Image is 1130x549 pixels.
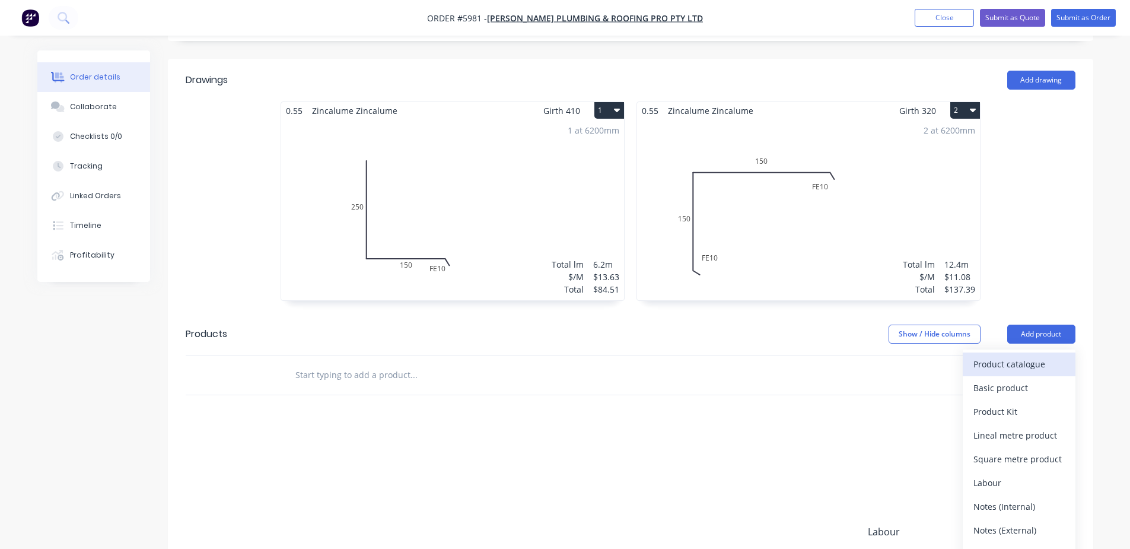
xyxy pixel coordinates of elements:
[70,161,103,172] div: Tracking
[1007,71,1075,90] button: Add drawing
[37,151,150,181] button: Tracking
[37,62,150,92] button: Order details
[37,122,150,151] button: Checklists 0/0
[281,119,624,300] div: 0250FE101501 at 6200mmTotal lm$/MTotal6.2m$13.63$84.51
[973,522,1065,539] div: Notes (External)
[552,283,584,296] div: Total
[70,250,114,261] div: Profitability
[186,73,228,87] div: Drawings
[552,258,584,271] div: Total lm
[950,102,980,119] button: 2
[973,379,1065,396] div: Basic product
[973,498,1065,515] div: Notes (Internal)
[21,9,39,27] img: Factory
[903,271,935,283] div: $/M
[903,258,935,271] div: Total lm
[637,102,663,119] span: 0.55
[915,9,974,27] button: Close
[186,327,227,341] div: Products
[427,12,487,24] span: Order #5981 -
[663,102,758,119] span: Zincalume Zincalume
[1007,325,1075,344] button: Add product
[899,102,936,119] span: Girth 320
[924,124,975,137] div: 2 at 6200mm
[903,283,935,296] div: Total
[594,102,624,119] button: 1
[980,9,1045,27] button: Submit as Quote
[281,102,307,119] span: 0.55
[37,92,150,122] button: Collaborate
[487,12,703,24] a: [PERSON_NAME] PLUMBING & ROOFING PRO PTY LTD
[973,356,1065,373] div: Product catalogue
[593,283,619,296] div: $84.51
[70,72,120,82] div: Order details
[37,181,150,211] button: Linked Orders
[944,258,975,271] div: 12.4m
[295,363,532,387] input: Start typing to add a product...
[944,271,975,283] div: $11.08
[37,240,150,270] button: Profitability
[70,101,117,112] div: Collaborate
[1051,9,1116,27] button: Submit as Order
[568,124,619,137] div: 1 at 6200mm
[637,119,980,300] div: 0FE10150FE101502 at 6200mmTotal lm$/MTotal12.4m$11.08$137.39
[889,325,981,344] button: Show / Hide columns
[973,403,1065,420] div: Product Kit
[70,191,121,201] div: Linked Orders
[70,220,101,231] div: Timeline
[37,211,150,240] button: Timeline
[973,450,1065,468] div: Square metre product
[593,271,619,283] div: $13.63
[552,271,584,283] div: $/M
[973,427,1065,444] div: Lineal metre product
[543,102,580,119] span: Girth 410
[593,258,619,271] div: 6.2m
[70,131,122,142] div: Checklists 0/0
[868,525,973,539] span: Labour
[944,283,975,296] div: $137.39
[307,102,402,119] span: Zincalume Zincalume
[973,474,1065,491] div: Labour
